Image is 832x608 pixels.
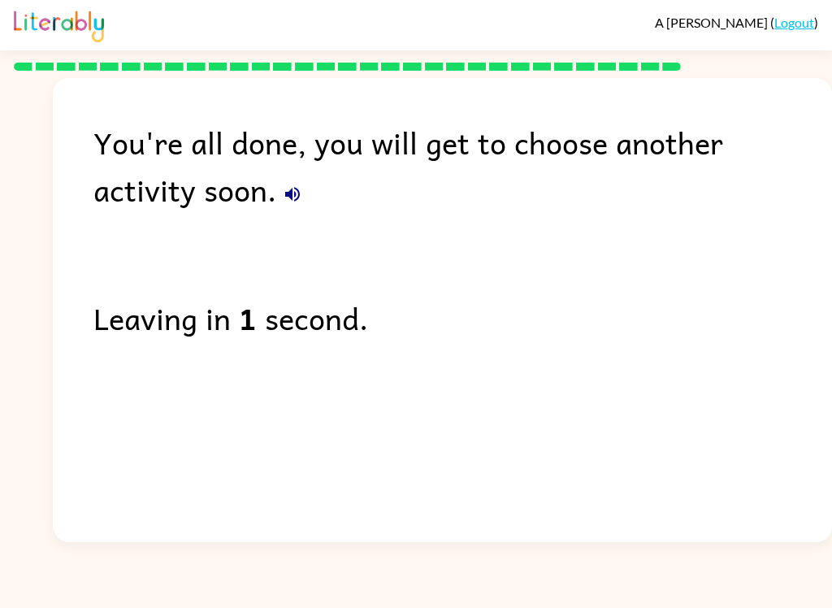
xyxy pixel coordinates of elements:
[14,7,104,42] img: Literably
[93,294,832,341] div: Leaving in second.
[655,15,770,30] span: A [PERSON_NAME]
[655,15,818,30] div: ( )
[93,119,832,213] div: You're all done, you will get to choose another activity soon.
[774,15,814,30] a: Logout
[239,294,257,341] b: 1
